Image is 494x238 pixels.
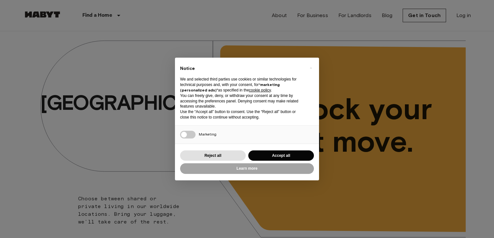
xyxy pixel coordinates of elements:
[199,132,216,137] span: Marketing
[180,93,304,109] p: You can freely give, deny, or withdraw your consent at any time by accessing the preferences pane...
[249,88,271,92] a: cookie policy
[306,63,316,73] button: Close this notice
[180,82,280,92] strong: “marketing (personalized ads)”
[180,163,314,174] button: Learn more
[180,65,304,72] h2: Notice
[310,64,312,72] span: ×
[248,150,314,161] button: Accept all
[180,150,246,161] button: Reject all
[180,109,304,120] p: Use the “Accept all” button to consent. Use the “Reject all” button or close this notice to conti...
[180,77,304,93] p: We and selected third parties use cookies or similar technologies for technical purposes and, wit...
